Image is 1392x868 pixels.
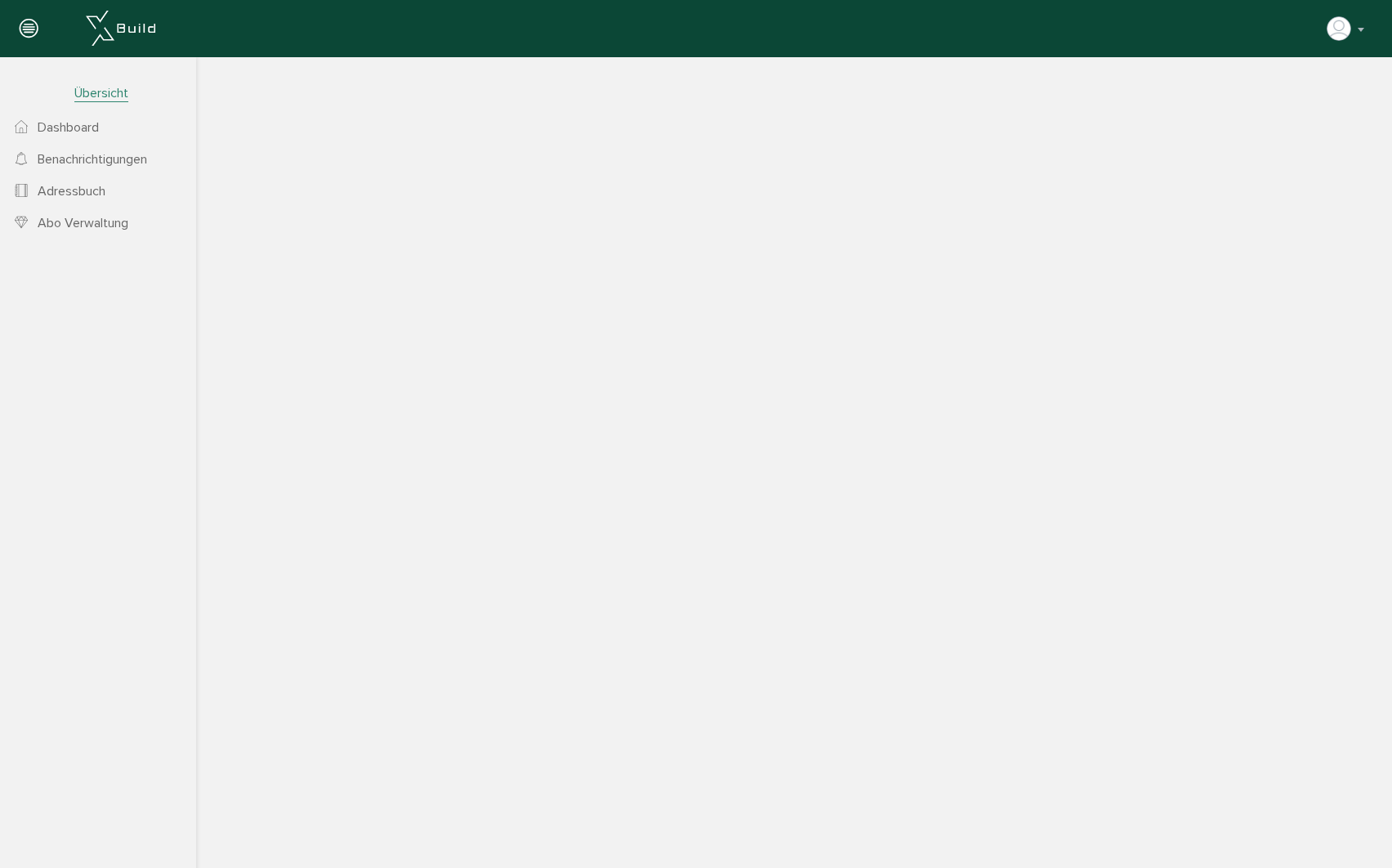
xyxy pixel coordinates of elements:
span: Adressbuch [38,183,105,199]
span: Abo Verwaltung [38,215,128,231]
span: Übersicht [74,85,128,102]
span: Benachrichtigungen [38,151,147,168]
span: Dashboard [38,119,99,136]
img: xBuild_Logo_Horizontal_White.png [86,11,155,46]
iframe: Chat Widget [1310,790,1392,868]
